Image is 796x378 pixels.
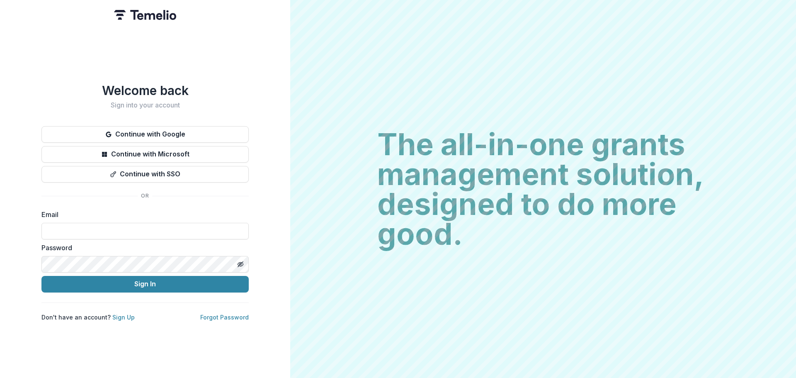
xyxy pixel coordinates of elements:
label: Password [41,243,244,253]
label: Email [41,210,244,219]
img: Temelio [114,10,176,20]
h1: Welcome back [41,83,249,98]
p: Don't have an account? [41,313,135,322]
a: Sign Up [112,314,135,321]
button: Continue with Google [41,126,249,143]
a: Forgot Password [200,314,249,321]
button: Continue with SSO [41,166,249,183]
button: Toggle password visibility [234,258,247,271]
h2: Sign into your account [41,101,249,109]
button: Continue with Microsoft [41,146,249,163]
button: Sign In [41,276,249,293]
